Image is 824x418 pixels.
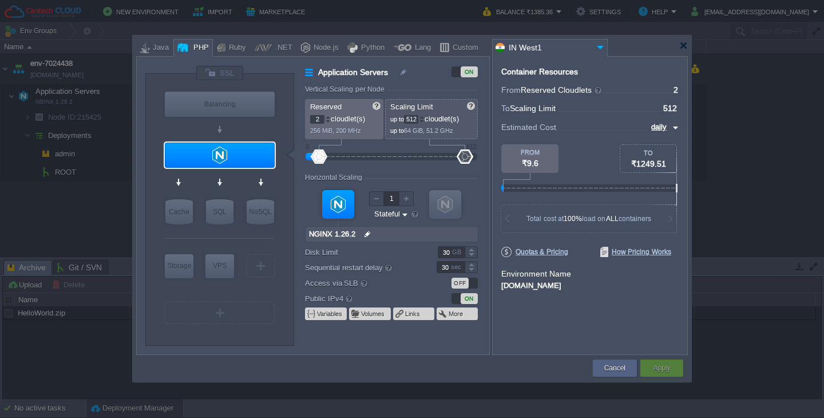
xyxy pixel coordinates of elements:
[305,85,387,93] div: Vertical Scaling per Node
[247,199,274,224] div: NoSQL
[165,92,275,117] div: Balancing
[361,309,386,318] button: Volumes
[247,199,274,224] div: NoSQL Databases
[451,262,463,273] div: sec
[461,66,478,77] div: ON
[206,199,233,224] div: SQL Databases
[501,149,558,156] div: FROM
[653,362,670,374] button: Apply
[501,279,679,290] div: [DOMAIN_NAME]
[358,40,385,57] div: Python
[674,85,678,94] span: 2
[501,247,568,257] span: Quotas & Pricing
[620,149,676,156] div: TO
[165,254,193,277] div: Storage
[305,246,421,258] label: Disk Limit
[452,247,463,258] div: GB
[510,104,556,113] span: Scaling Limit
[461,293,478,304] div: ON
[501,104,510,113] span: To
[246,254,275,277] div: Create New Layer
[305,277,421,289] label: Access via SLB
[305,173,365,182] div: Horizontal Scaling
[521,85,603,94] span: Reserved Cloudlets
[149,40,169,57] div: Java
[405,309,421,318] button: Links
[310,40,339,57] div: Node.js
[165,199,193,224] div: Cache
[310,112,379,124] p: cloudlet(s)
[205,254,234,278] div: Elastic VPS
[190,40,209,57] div: PHP
[310,102,342,111] span: Reserved
[501,269,571,278] label: Environment Name
[501,68,578,76] div: Container Resources
[317,309,343,318] button: Variables
[390,116,404,123] span: up to
[306,143,309,150] div: 0
[604,362,625,374] button: Cancel
[165,143,275,168] div: Application Servers
[404,127,453,134] span: 64 GiB, 51.2 GHz
[165,92,275,117] div: Load Balancer
[466,143,477,150] div: 512
[305,292,421,305] label: Public IPv4
[600,247,671,257] span: How Pricing Works
[310,127,361,134] span: 256 MiB, 200 MHz
[305,261,421,274] label: Sequential restart delay
[225,40,246,57] div: Ruby
[631,159,666,168] span: ₹1249.51
[501,85,521,94] span: From
[501,121,556,133] span: Estimated Cost
[451,278,469,289] div: OFF
[390,112,474,124] p: cloudlet(s)
[272,40,292,57] div: .NET
[663,104,677,113] span: 512
[165,254,193,278] div: Storage Containers
[165,301,275,324] div: Create New Layer
[522,159,538,168] span: ₹9.6
[390,127,404,134] span: up to
[206,199,233,224] div: SQL
[449,40,478,57] div: Custom
[411,40,431,57] div: Lang
[205,254,234,277] div: VPS
[449,309,464,318] button: More
[390,102,433,111] span: Scaling Limit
